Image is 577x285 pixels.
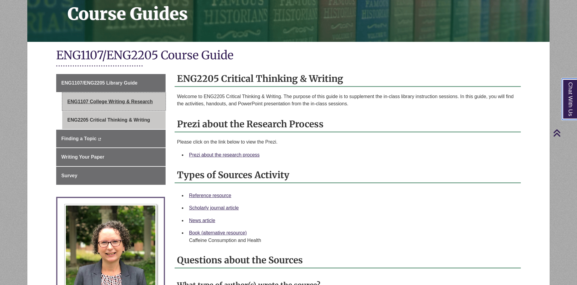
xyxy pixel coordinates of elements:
[61,154,104,160] span: Writing Your Paper
[177,93,518,107] p: Welcome to ENG2205 Critical Thinking & Writing. The purpose of this guide is to supplement the in...
[175,167,521,183] h2: Types of Sources Activity
[177,138,518,146] p: Please click on the link below to view the Prezi.
[189,218,215,223] a: News article
[189,237,516,244] div: Caffeine Consumption and Health
[61,80,137,85] span: ENG1107/ENG2205 Library Guide
[175,252,521,268] h2: Questions about the Sources
[56,130,166,148] a: Finding a Topic
[189,230,247,235] a: Book (alternative resource)
[98,138,101,141] i: This link opens in a new window
[62,93,166,111] a: ENG1107 College Writing & Research
[189,193,231,198] a: Reference resource
[56,48,521,64] h1: ENG1107/ENG2205 Course Guide
[61,173,77,178] span: Survey
[189,205,239,210] a: Scholarly journal article
[175,116,521,132] h2: Prezi about the Research Process
[553,129,575,137] a: Back to Top
[175,71,521,87] h2: ENG2205 Critical Thinking & Writing
[189,152,260,157] a: Prezi about the research process
[56,167,166,185] a: Survey
[56,74,166,92] a: ENG1107/ENG2205 Library Guide
[56,74,166,185] div: Guide Page Menu
[62,111,166,129] a: ENG2205 Critical Thinking & Writing
[61,136,96,141] span: Finding a Topic
[56,148,166,166] a: Writing Your Paper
